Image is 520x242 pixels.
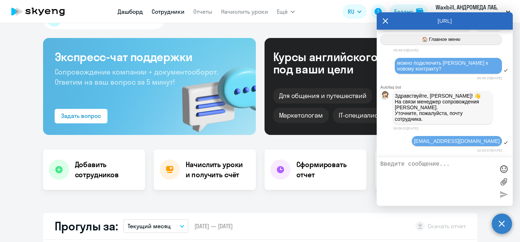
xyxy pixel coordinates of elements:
[273,108,329,123] div: Маркетологам
[395,93,490,99] p: Здравствуйте, [PERSON_NAME]! 👋
[393,48,418,52] time: 09:49:03[DATE]
[422,37,460,42] span: 🏠 Главное меню
[221,8,268,15] a: Начислить уроки
[343,4,367,19] button: RU
[333,108,395,123] div: IT-специалистам
[75,160,139,180] h4: Добавить сотрудников
[432,3,514,20] button: Waxbill, АНДРОМЕДА ЛАБ, ООО
[296,160,361,180] h4: Сформировать отчет
[498,176,509,187] label: Лимит 10 файлов
[172,54,256,135] img: bg-img
[61,111,101,120] div: Задать вопрос
[348,7,354,16] span: RU
[380,34,502,44] button: 🏠 Главное меню
[414,138,500,144] span: [EMAIL_ADDRESS][DOMAIN_NAME]
[277,7,288,16] span: Ещё
[55,50,244,64] h3: Экспресс-чат поддержки
[277,4,295,19] button: Ещё
[55,109,107,123] button: Задать вопрос
[123,219,189,233] button: Текущий месяц
[477,148,502,152] time: 10:03:57[DATE]
[186,160,249,180] h4: Начислить уроки и получить счёт
[381,91,390,102] img: bot avatar
[397,60,490,72] span: можно подключить [PERSON_NAME] к новому контракту?
[194,222,233,230] span: [DATE] — [DATE]
[118,8,143,15] a: Дашборд
[390,4,428,19] button: Балансbalance
[152,8,185,15] a: Сотрудники
[416,8,423,15] img: balance
[193,8,212,15] a: Отчеты
[273,88,373,103] div: Для общения и путешествий
[273,51,397,75] div: Курсы английского под ваши цели
[55,67,218,86] span: Сопровождение компании + документооборот. Ответим на ваш вопрос за 5 минут!
[128,222,171,230] p: Текущий месяц
[395,99,490,122] p: На связи менеджер сопровождения [PERSON_NAME]. Уточните, пожалуйста, почту сотрудника.
[55,219,118,233] h2: Прогулы за:
[380,85,513,89] div: Autofaq bot
[436,3,503,20] p: Waxbill, АНДРОМЕДА ЛАБ, ООО
[393,126,418,130] time: 09:56:01[DATE]
[477,76,502,80] time: 09:49:23[DATE]
[394,7,413,16] div: Баланс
